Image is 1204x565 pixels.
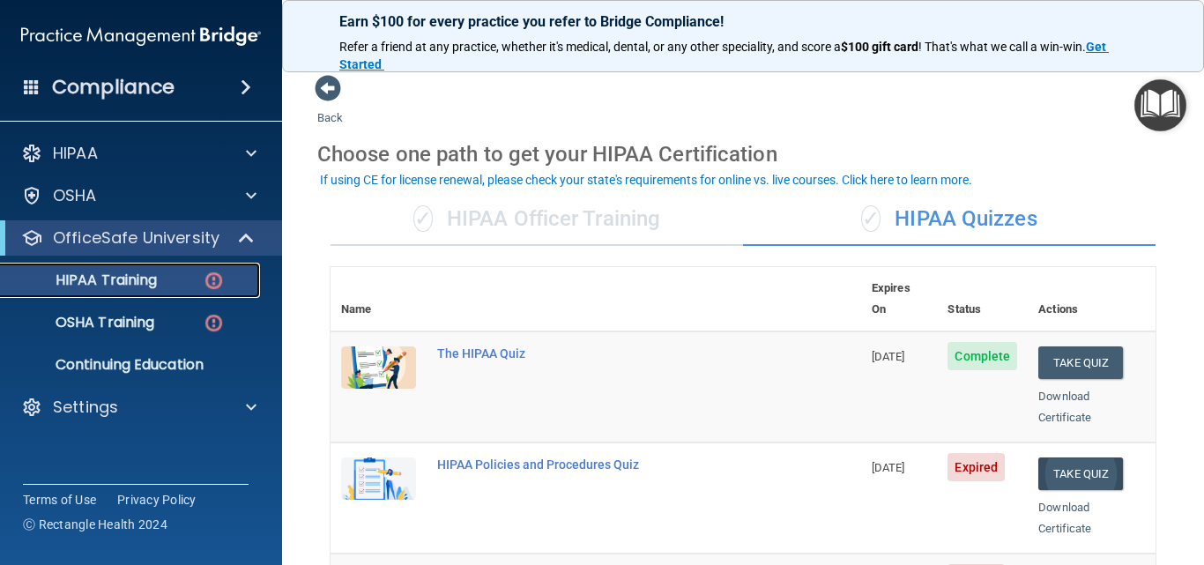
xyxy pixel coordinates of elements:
[117,491,197,509] a: Privacy Policy
[331,267,427,331] th: Name
[203,312,225,334] img: danger-circle.6113f641.png
[437,457,773,472] div: HIPAA Policies and Procedures Quiz
[1038,390,1091,424] a: Download Certificate
[1038,501,1091,535] a: Download Certificate
[339,40,1109,71] a: Get Started
[317,129,1169,180] div: Choose one path to get your HIPAA Certification
[53,185,97,206] p: OSHA
[317,90,343,124] a: Back
[948,453,1005,481] span: Expired
[11,314,154,331] p: OSHA Training
[861,267,938,331] th: Expires On
[872,461,905,474] span: [DATE]
[1028,267,1156,331] th: Actions
[437,346,773,361] div: The HIPAA Quiz
[948,342,1017,370] span: Complete
[23,491,96,509] a: Terms of Use
[1038,346,1123,379] button: Take Quiz
[21,19,261,54] img: PMB logo
[861,205,881,232] span: ✓
[53,227,219,249] p: OfficeSafe University
[937,267,1028,331] th: Status
[53,397,118,418] p: Settings
[339,13,1147,30] p: Earn $100 for every practice you refer to Bridge Compliance!
[413,205,433,232] span: ✓
[1038,457,1123,490] button: Take Quiz
[743,193,1156,246] div: HIPAA Quizzes
[21,143,256,164] a: HIPAA
[918,40,1086,54] span: ! That's what we call a win-win.
[317,171,975,189] button: If using CE for license renewal, please check your state's requirements for online vs. live cours...
[320,174,972,186] div: If using CE for license renewal, please check your state's requirements for online vs. live cours...
[203,270,225,292] img: danger-circle.6113f641.png
[11,271,157,289] p: HIPAA Training
[11,356,252,374] p: Continuing Education
[872,350,905,363] span: [DATE]
[339,40,841,54] span: Refer a friend at any practice, whether it's medical, dental, or any other speciality, and score a
[331,193,743,246] div: HIPAA Officer Training
[1134,79,1186,131] button: Open Resource Center
[52,75,175,100] h4: Compliance
[23,516,167,533] span: Ⓒ Rectangle Health 2024
[21,227,256,249] a: OfficeSafe University
[21,185,256,206] a: OSHA
[841,40,918,54] strong: $100 gift card
[53,143,98,164] p: HIPAA
[21,397,256,418] a: Settings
